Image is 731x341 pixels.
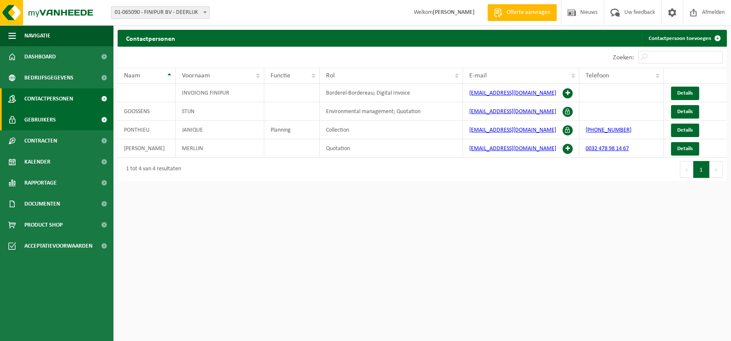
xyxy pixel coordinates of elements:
[118,30,184,46] h2: Contactpersonen
[320,139,463,158] td: Quotation
[124,72,140,79] span: Naam
[320,102,463,121] td: Environmental management; Quotation
[487,4,557,21] a: Offerte aanvragen
[433,9,475,16] strong: [PERSON_NAME]
[118,139,176,158] td: [PERSON_NAME]
[24,67,74,88] span: Bedrijfsgegevens
[182,72,210,79] span: Voornaam
[680,161,693,178] button: Previous
[677,90,693,96] span: Details
[320,121,463,139] td: Collection
[469,72,487,79] span: E-mail
[677,127,693,133] span: Details
[24,109,56,130] span: Gebruikers
[469,90,556,96] a: [EMAIL_ADDRESS][DOMAIN_NAME]
[613,54,634,61] label: Zoeken:
[176,139,264,158] td: MERLIJN
[693,161,710,178] button: 1
[671,105,699,119] a: Details
[24,235,92,256] span: Acceptatievoorwaarden
[111,6,210,19] span: 01-065090 - FINIPUR BV - DEERLIJK
[176,84,264,102] td: INVOICING FINIPUR
[677,146,693,151] span: Details
[111,7,209,19] span: 01-065090 - FINIPUR BV - DEERLIJK
[24,25,50,46] span: Navigatie
[586,145,629,152] a: 0032 478 98 14 67
[586,127,631,133] a: [PHONE_NUMBER]
[586,72,609,79] span: Telefoon
[505,8,552,17] span: Offerte aanvragen
[671,124,699,137] a: Details
[24,214,63,235] span: Product Shop
[24,151,50,172] span: Kalender
[264,121,319,139] td: Planning
[24,172,57,193] span: Rapportage
[122,162,181,177] div: 1 tot 4 van 4 resultaten
[326,72,335,79] span: Rol
[469,127,556,133] a: [EMAIL_ADDRESS][DOMAIN_NAME]
[677,109,693,114] span: Details
[24,193,60,214] span: Documenten
[469,145,556,152] a: [EMAIL_ADDRESS][DOMAIN_NAME]
[24,46,56,67] span: Dashboard
[118,121,176,139] td: PONTHIEU
[320,84,463,102] td: Borderel-Bordereau; Digital Invoice
[671,87,699,100] a: Details
[469,108,556,115] a: [EMAIL_ADDRESS][DOMAIN_NAME]
[271,72,290,79] span: Functie
[710,161,723,178] button: Next
[176,121,264,139] td: JANIQUE
[176,102,264,121] td: STIJN
[642,30,726,47] a: Contactpersoon toevoegen
[24,88,73,109] span: Contactpersonen
[118,102,176,121] td: GOOSSENS
[24,130,57,151] span: Contracten
[671,142,699,156] a: Details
